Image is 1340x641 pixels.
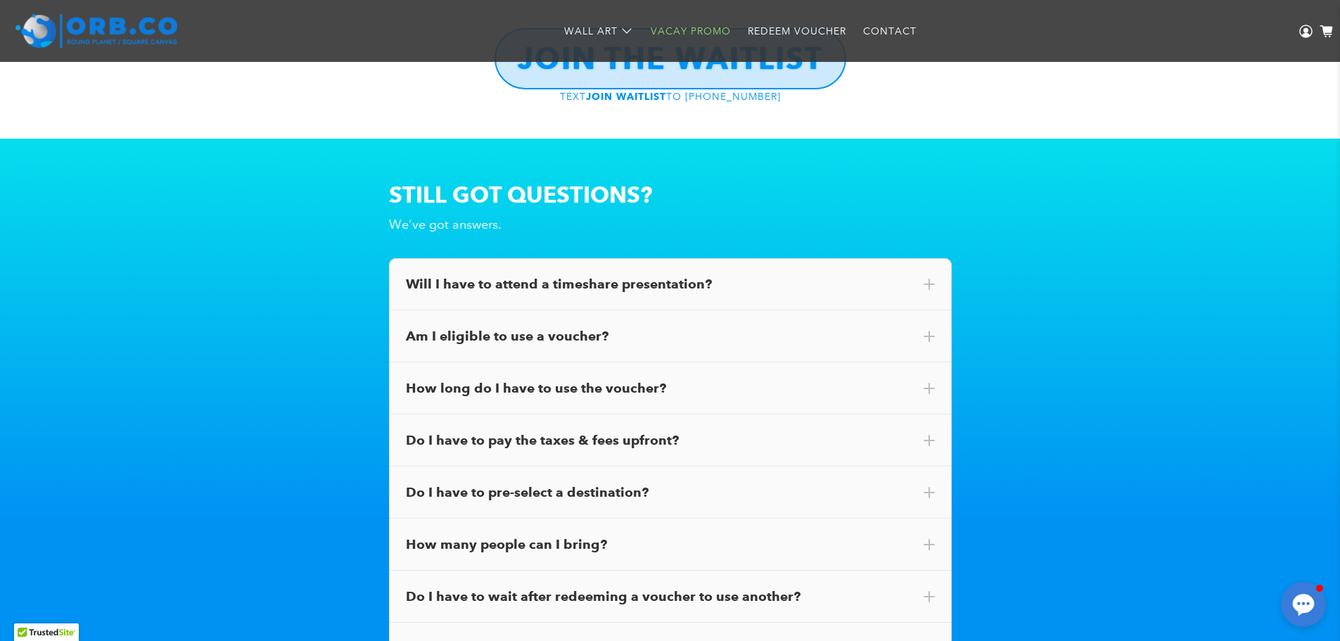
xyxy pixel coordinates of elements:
div: Do I have to pay the taxes & fees upfront? [406,431,935,450]
div: Am I eligible to use a voucher? [389,310,952,362]
div: Do I have to pre-select a destination? [406,483,935,502]
div: How many people can I bring? [389,519,952,571]
div: How long do I have to use the voucher? [389,362,952,414]
a: Contact [855,13,925,50]
strong: JOIN WAITLIST [586,91,666,103]
span: TEXT TO [PHONE_NUMBER] [560,90,781,103]
div: How long do I have to use the voucher? [406,379,935,398]
div: Do I have to wait after redeeming a voucher to use another? [389,571,952,623]
button: Open chat window [1281,582,1326,627]
div: How many people can I bring? [406,535,935,554]
div: Am I eligible to use a voucher? [406,327,935,345]
div: Do I have to wait after redeeming a voucher to use another? [406,588,935,606]
a: Vacay Promo [642,13,739,50]
div: Do I have to pre-select a destination? [389,467,952,519]
a: TEXTJOIN WAITLISTTO [PHONE_NUMBER] [560,89,781,103]
a: Wall Art [556,13,642,50]
div: Will I have to attend a timeshare presentation? [406,275,935,293]
div: Do I have to pay the taxes & fees upfront? [389,414,952,467]
div: Will I have to attend a timeshare presentation? [389,258,952,310]
h2: STILL GOT QUESTIONS? [389,181,952,208]
a: Redeem Voucher [739,13,855,50]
